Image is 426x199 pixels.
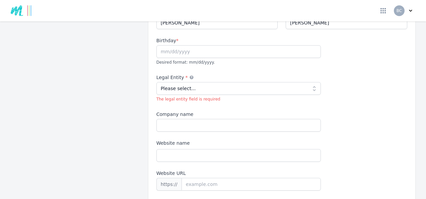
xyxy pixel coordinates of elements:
label: Birthday [156,37,321,44]
label: Legal Entity [156,74,321,81]
label: Company name [156,111,321,118]
span: The legal entity field is required [156,97,220,102]
label: Website name [156,140,321,146]
input: example.com [182,178,321,191]
span: Desired format: mm/dd/yyyy. [156,60,215,65]
label: Website URL [156,170,321,177]
span: https:// [156,178,182,191]
input: mm/dd/yyyy [156,45,321,58]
